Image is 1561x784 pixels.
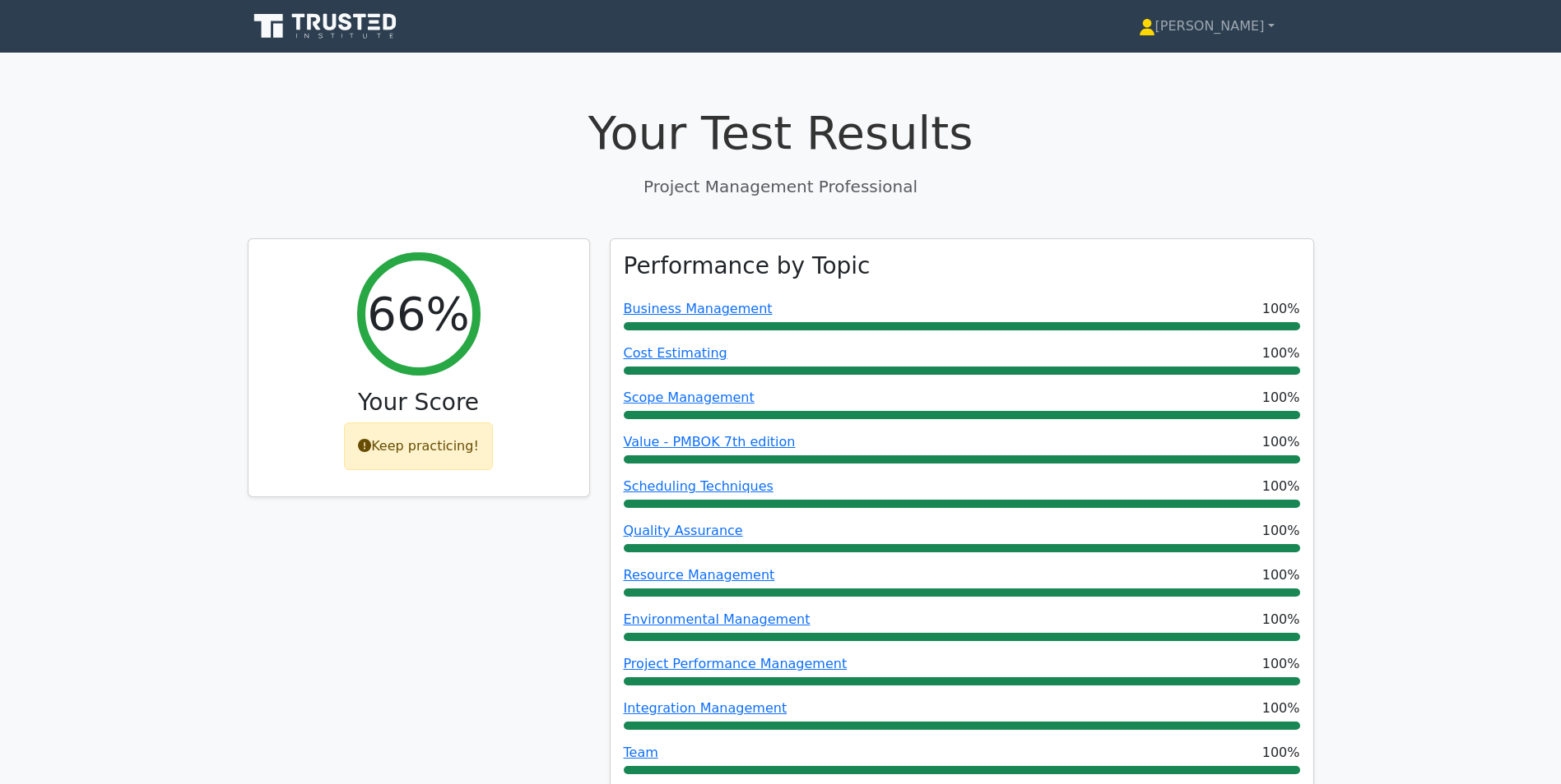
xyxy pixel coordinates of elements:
span: 100% [1262,610,1300,630]
a: Project Performance Management [624,656,848,671]
h2: 66% [367,286,469,341]
span: 100% [1262,388,1300,408]
span: 100% [1262,565,1300,585]
a: Environmental Management [624,611,811,627]
span: 100% [1262,521,1300,541]
h3: Performance by Topic [624,252,871,280]
div: Keep practicing! [344,422,493,470]
h1: Your Test Results [248,105,1314,160]
a: [PERSON_NAME] [1099,10,1314,43]
a: Scheduling Techniques [624,478,774,494]
a: Scope Management [624,390,755,405]
a: Business Management [624,301,773,316]
span: 100% [1262,299,1300,319]
span: 100% [1262,477,1300,496]
h3: Your Score [262,389,576,417]
a: Cost Estimating [624,345,727,361]
p: Project Management Professional [248,174,1314,199]
a: Team [624,745,658,760]
a: Value - PMBOK 7th edition [624,434,796,450]
span: 100% [1262,654,1300,674]
span: 100% [1262,743,1300,763]
span: 100% [1262,344,1300,363]
a: Integration Management [624,700,787,716]
span: 100% [1262,432,1300,452]
span: 100% [1262,699,1300,718]
a: Quality Assurance [624,523,743,538]
a: Resource Management [624,567,775,583]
